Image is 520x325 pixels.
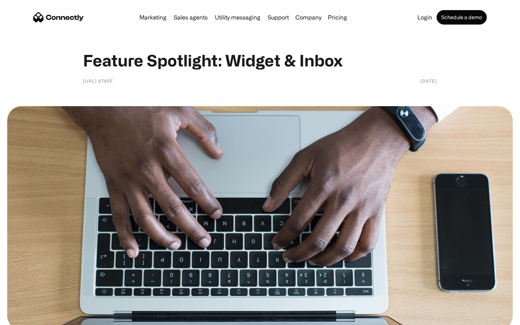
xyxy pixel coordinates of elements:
a: Utility messaging [212,14,263,20]
div: [DATE] [420,77,437,84]
a: Pricing [325,14,350,20]
ul: Language list [14,312,43,322]
div: Company [295,12,321,22]
a: Marketing [136,14,169,20]
div: [URL] staff [83,77,113,84]
a: Schedule a demo [437,10,487,25]
a: Sales agents [171,14,211,20]
a: Support [265,14,292,20]
div: Company [293,12,324,22]
aside: Language selected: English [7,312,43,322]
a: Login [415,14,435,20]
h1: Feature Spotlight: Widget & Inbox [83,51,437,70]
a: home [33,12,84,23]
